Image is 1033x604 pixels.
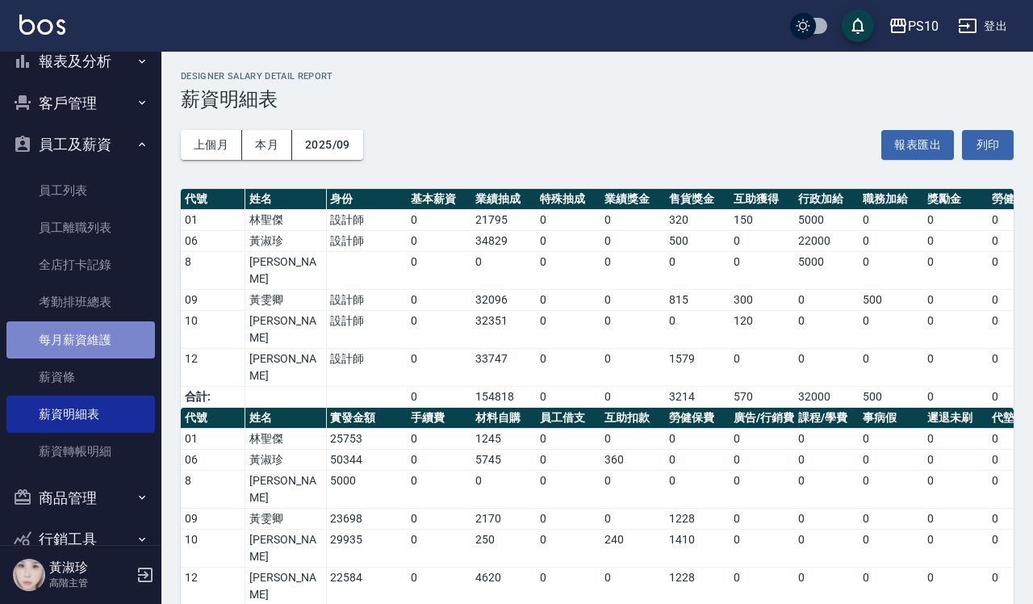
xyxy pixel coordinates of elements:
td: 23698 [326,509,407,530]
td: 32000 [794,387,859,408]
a: 薪資明細表 [6,396,155,433]
td: 29935 [326,530,407,568]
td: 0 [536,450,600,471]
a: 全店打卡記錄 [6,246,155,283]
td: 0 [536,231,600,252]
td: 設計師 [326,231,407,252]
a: 薪資條 [6,359,155,396]
td: [PERSON_NAME] [245,530,326,568]
td: [PERSON_NAME] [245,471,326,509]
td: 0 [407,231,471,252]
td: 0 [536,311,600,349]
td: 0 [730,349,794,387]
td: 32096 [471,290,536,311]
td: 0 [923,429,988,450]
td: 0 [600,387,665,408]
button: PS10 [882,10,945,43]
td: 0 [665,450,730,471]
td: 林聖傑 [245,210,326,231]
td: 0 [407,509,471,530]
th: 實發金額 [326,408,407,429]
td: 0 [407,471,471,509]
td: 3214 [665,387,730,408]
td: 1228 [665,509,730,530]
td: 0 [536,290,600,311]
td: 0 [407,387,471,408]
td: 設計師 [326,290,407,311]
td: 0 [730,429,794,450]
td: 0 [407,450,471,471]
td: 250 [471,530,536,568]
td: 0 [536,387,600,408]
td: 黃淑珍 [245,231,326,252]
td: 設計師 [326,210,407,231]
td: 0 [923,530,988,568]
td: 0 [923,387,988,408]
td: 合計: [181,387,245,408]
td: 150 [730,210,794,231]
td: 0 [923,231,988,252]
th: 代號 [181,189,245,210]
a: 每月薪資維護 [6,321,155,359]
td: 06 [181,450,245,471]
td: 0 [859,210,923,231]
td: 0 [794,450,859,471]
td: 0 [600,429,665,450]
td: 1245 [471,429,536,450]
div: PS10 [908,16,939,36]
td: 0 [600,231,665,252]
h2: Designer Salary Detail Report [181,71,1014,82]
img: Person [13,559,45,591]
td: 0 [407,290,471,311]
td: 0 [730,231,794,252]
td: 5000 [794,252,859,290]
td: 0 [859,311,923,349]
td: 1579 [665,349,730,387]
td: 8 [181,471,245,509]
td: 設計師 [326,311,407,349]
th: 業績獎金 [600,189,665,210]
button: 客戶管理 [6,82,155,124]
td: 500 [665,231,730,252]
td: 2170 [471,509,536,530]
td: 0 [665,252,730,290]
td: 黃淑珍 [245,450,326,471]
td: 22000 [794,231,859,252]
td: 0 [859,349,923,387]
td: 09 [181,509,245,530]
td: 0 [923,311,988,349]
td: 0 [859,530,923,568]
td: 0 [407,210,471,231]
th: 身份 [326,189,407,210]
td: 0 [923,210,988,231]
td: 0 [407,349,471,387]
td: 0 [536,349,600,387]
td: 0 [471,471,536,509]
td: 0 [536,509,600,530]
button: 商品管理 [6,477,155,519]
th: 勞健保費 [665,408,730,429]
h3: 薪資明細表 [181,88,1014,111]
td: 32351 [471,311,536,349]
td: 50344 [326,450,407,471]
td: 0 [536,429,600,450]
td: 570 [730,387,794,408]
td: 0 [923,471,988,509]
button: 報表及分析 [6,40,155,82]
td: 0 [407,530,471,568]
th: 材料自購 [471,408,536,429]
th: 代號 [181,408,245,429]
th: 課程/學費 [794,408,859,429]
td: 0 [794,530,859,568]
th: 職務加給 [859,189,923,210]
td: 21795 [471,210,536,231]
td: 0 [600,311,665,349]
td: 0 [730,530,794,568]
button: 報表匯出 [881,130,954,160]
th: 姓名 [245,408,326,429]
td: 0 [536,471,600,509]
a: 員工列表 [6,172,155,209]
a: 員工離職列表 [6,209,155,246]
td: 500 [859,290,923,311]
td: [PERSON_NAME] [245,349,326,387]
